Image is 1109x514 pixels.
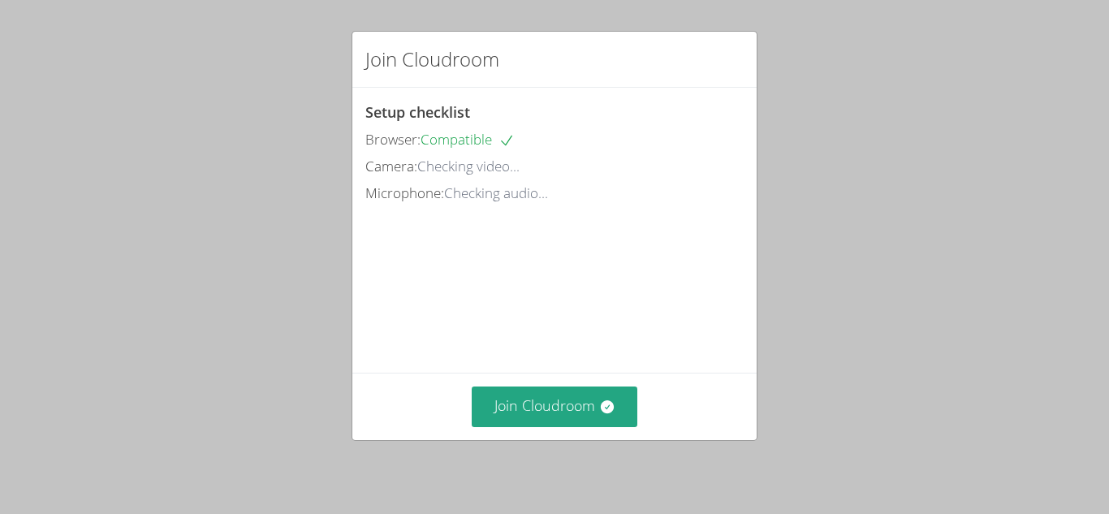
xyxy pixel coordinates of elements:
[472,387,638,426] button: Join Cloudroom
[417,157,520,175] span: Checking video...
[365,45,499,74] h2: Join Cloudroom
[365,184,444,202] span: Microphone:
[365,130,421,149] span: Browser:
[421,130,515,149] span: Compatible
[365,102,470,122] span: Setup checklist
[444,184,548,202] span: Checking audio...
[365,157,417,175] span: Camera:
